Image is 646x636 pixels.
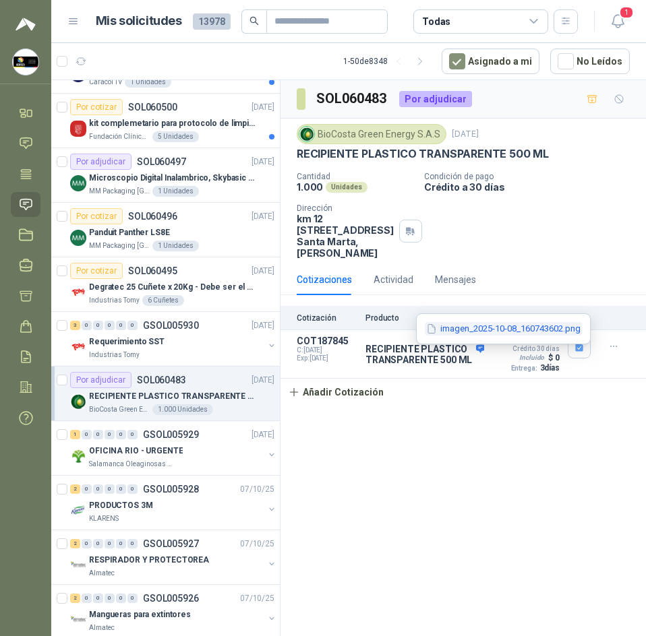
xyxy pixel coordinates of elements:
p: KLARENS [89,513,119,524]
p: Industrias Tomy [89,295,140,306]
button: 1 [606,9,630,34]
p: [DATE] [252,101,274,114]
p: GSOL005929 [143,430,199,439]
p: Caracol TV [89,77,122,88]
p: GSOL005930 [143,321,199,330]
div: 1 [70,430,80,439]
p: MM Packaging [GEOGRAPHIC_DATA] [89,186,150,197]
p: km 12 [STREET_ADDRESS] Santa Marta , [PERSON_NAME] [297,213,394,259]
button: Añadir Cotización [281,379,391,406]
img: Company Logo [70,393,86,410]
p: PRODUCTOS 3M [89,499,153,512]
div: 0 [82,321,92,330]
p: OFICINA RIO - URGENTE [89,445,183,457]
span: 13978 [193,13,231,30]
div: 2 [70,594,80,603]
div: 0 [116,594,126,603]
div: 0 [93,430,103,439]
button: No Leídos [550,49,630,74]
p: Cotización [297,313,357,323]
img: Company Logo [70,230,86,246]
p: Crédito a 30 días [424,181,641,193]
div: 1 - 50 de 8348 [343,51,431,72]
p: Degratec 25 Cuñete x 20Kg - Debe ser el de Tecnas (por ahora homologado) - (Adjuntar ficha técnica) [89,281,257,294]
img: Company Logo [70,175,86,191]
div: 6 Cuñetes [142,295,184,306]
div: 0 [105,484,115,494]
div: Cotizaciones [297,272,352,287]
span: Exp: [DATE] [297,354,357,362]
p: Almatec [89,568,115,579]
div: 0 [93,594,103,603]
p: kit complemetario para protocolo de limpieza [89,117,257,130]
div: Por cotizar [70,99,123,115]
p: [DATE] [252,156,274,168]
p: GSOL005927 [143,539,199,548]
p: Dirección [297,203,394,213]
a: 2 0 0 0 0 0 GSOL00592607/10/25 Company LogoMangueras para extintoresAlmatec [70,590,277,633]
p: BioCosta Green Energy S.A.S [89,404,150,415]
p: 07/10/25 [240,483,274,496]
button: Asignado a mi [442,49,539,74]
div: Por adjudicar [70,154,131,170]
span: C: [DATE] [297,346,357,354]
div: 0 [82,484,92,494]
p: COT187845 [297,336,357,346]
a: Por cotizarSOL060496[DATE] Company LogoPanduit Panther LS8EMM Packaging [GEOGRAPHIC_DATA]1 Unidades [51,203,280,257]
p: Cantidad [297,172,413,181]
div: 0 [127,321,138,330]
div: 0 [105,321,115,330]
div: 1 Unidades [125,77,171,88]
a: 3 0 0 0 0 0 GSOL005930[DATE] Company LogoRequerimiento SSTIndustrias Tomy [70,317,277,360]
p: [DATE] [252,265,274,278]
img: Company Logo [70,284,86,300]
div: Mensajes [435,272,476,287]
div: Todas [422,14,450,29]
a: 2 0 0 0 0 0 GSOL00592707/10/25 Company LogoRESPIRADOR Y PROTECTOREAAlmatec [70,536,277,579]
div: 0 [82,594,92,603]
div: 0 [93,539,103,548]
a: 1 0 0 0 0 0 GSOL005929[DATE] Company LogoOFICINA RIO - URGENTESalamanca Oleaginosas SAS [70,426,277,470]
img: Company Logo [13,49,38,75]
p: [DATE] [252,374,274,387]
p: RECIPIENTE PLASTICO TRANSPARENTE 500 ML [365,344,484,365]
img: Company Logo [70,612,86,628]
p: 3 días [540,363,560,373]
p: [DATE] [252,319,274,332]
p: Panduit Panther LS8E [89,226,170,239]
p: GSOL005926 [143,594,199,603]
div: 0 [82,539,92,548]
p: Producto [365,313,484,323]
div: 2 [70,539,80,548]
div: 1 Unidades [152,241,199,251]
p: Fundación Clínica Shaio [89,131,150,142]
img: Company Logo [70,121,86,137]
p: 1.000 [297,181,323,193]
p: $ 0 [548,353,560,362]
div: 0 [105,539,115,548]
img: Company Logo [70,448,86,464]
div: Unidades [326,182,368,193]
p: Requerimiento SST [89,336,165,348]
div: 0 [82,430,92,439]
span: Entrega: [511,364,537,372]
p: Industrias Tomy [89,350,140,360]
div: Incluido [517,352,547,363]
div: 1.000 Unidades [152,404,213,415]
a: Por adjudicarSOL060497[DATE] Company LogoMicroscopio Digital Inalambrico, Skybasic 50x-1000x, Amp... [51,148,280,203]
p: GSOL005928 [143,484,199,494]
div: 0 [116,539,126,548]
h1: Mis solicitudes [96,11,182,31]
div: 0 [127,594,138,603]
div: 0 [127,484,138,494]
a: Por adjudicarSOL060483[DATE] Company LogoRECIPIENTE PLASTICO TRANSPARENTE 500 MLBioCosta Green En... [51,367,280,421]
img: Company Logo [70,503,86,519]
div: 2 [70,484,80,494]
p: 07/10/25 [240,592,274,605]
p: [DATE] [252,428,274,441]
p: Crédito 30 días [512,345,560,352]
p: SOL060496 [128,212,177,221]
div: 3 [70,321,80,330]
span: 1 [619,6,634,19]
div: Actividad [374,272,413,287]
